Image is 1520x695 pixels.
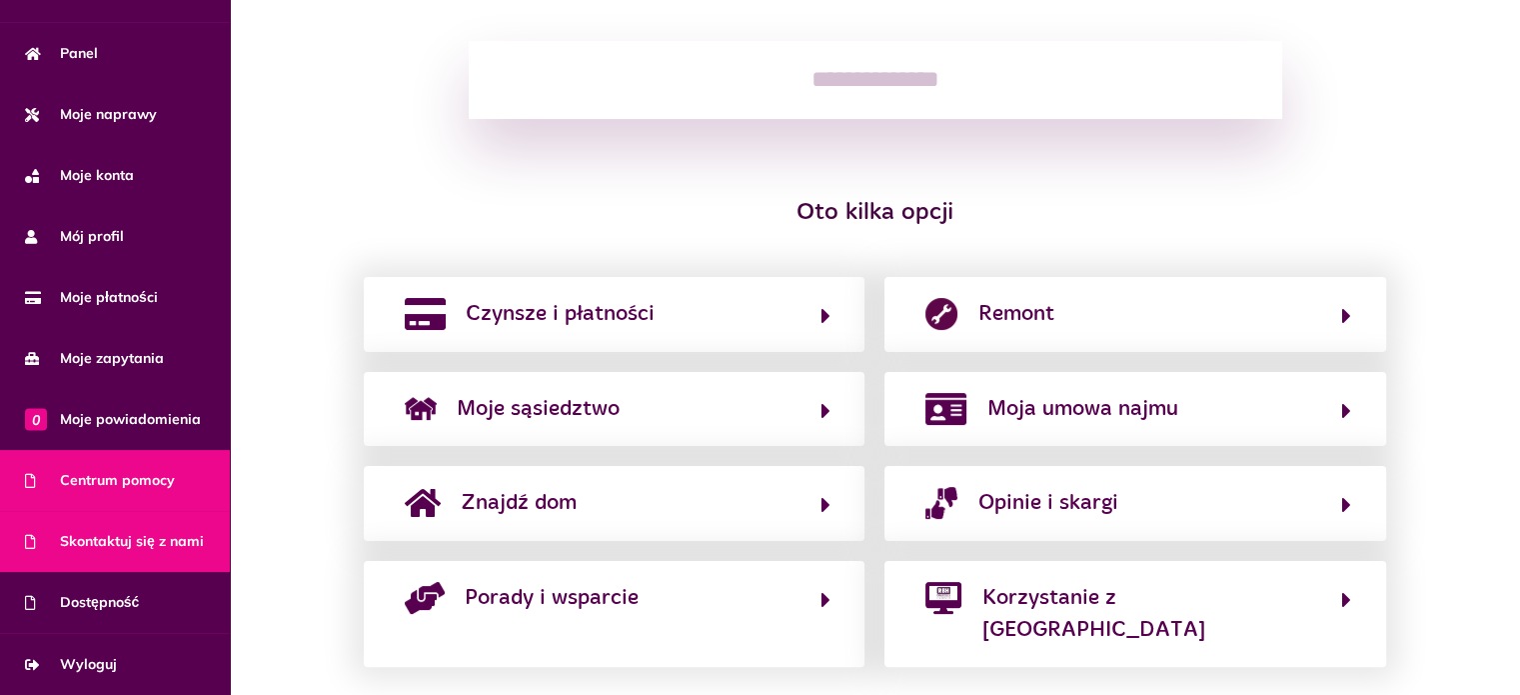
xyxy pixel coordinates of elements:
[60,410,201,428] font: Moje powiadomienia
[977,303,1053,325] font: Remont
[60,349,164,367] font: Moje zapytania
[60,166,134,184] font: Moje konta
[405,582,445,614] img: advice-support-1.png
[60,655,117,673] font: Wyloguj
[399,297,829,331] button: Czynsze i płatności
[405,298,446,330] img: rents-payments.png
[919,581,1350,648] button: Korzystanie z [GEOGRAPHIC_DATA]
[925,298,957,330] img: report-repair.png
[461,492,577,514] font: Znajdź dom
[405,487,441,519] img: home-solid.svg
[32,410,40,428] font: 0
[977,492,1117,514] font: Opinie i skargi
[60,532,204,550] font: Skontaktuj się z nami
[919,486,1350,520] button: Opinie i skargi
[399,392,829,426] button: Moje sąsiedztwo
[919,392,1350,426] button: Moja umowa najmu
[405,393,437,425] img: neighborhood.png
[986,398,1177,420] font: Moja umowa najmu
[60,227,124,245] font: Mój profil
[925,487,957,519] img: complaints.png
[466,303,655,325] font: Czynsze i płatności
[925,582,961,614] img: desktop-solid.png
[457,398,620,420] font: Moje sąsiedztwo
[60,471,175,489] font: Centrum pomocy
[981,587,1204,641] font: Korzystanie z [GEOGRAPHIC_DATA]
[60,44,98,62] font: Panel
[60,105,157,123] font: Moje naprawy
[925,393,966,425] img: my-tenancy.png
[919,297,1350,331] button: Remont
[399,581,829,648] button: Porady i wsparcie
[60,288,158,306] font: Moje płatności
[399,486,829,520] button: Znajdź dom
[60,593,139,611] font: Dostępność
[796,201,953,225] font: Oto kilka opcji
[465,587,639,609] font: Porady i wsparcie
